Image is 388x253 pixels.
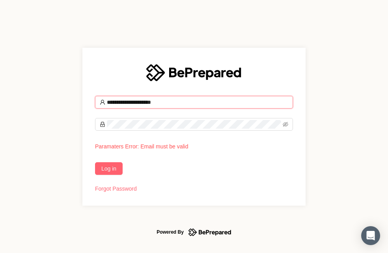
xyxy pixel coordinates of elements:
div: Powered By [157,227,184,237]
button: Log in [95,162,123,175]
span: lock [100,122,105,127]
a: Forgot Password [95,186,137,192]
span: Log in [101,164,116,173]
span: eye-invisible [283,122,288,127]
span: Paramaters Error: Email must be valid [95,143,188,150]
div: Open Intercom Messenger [361,226,380,245]
span: user [100,99,105,105]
